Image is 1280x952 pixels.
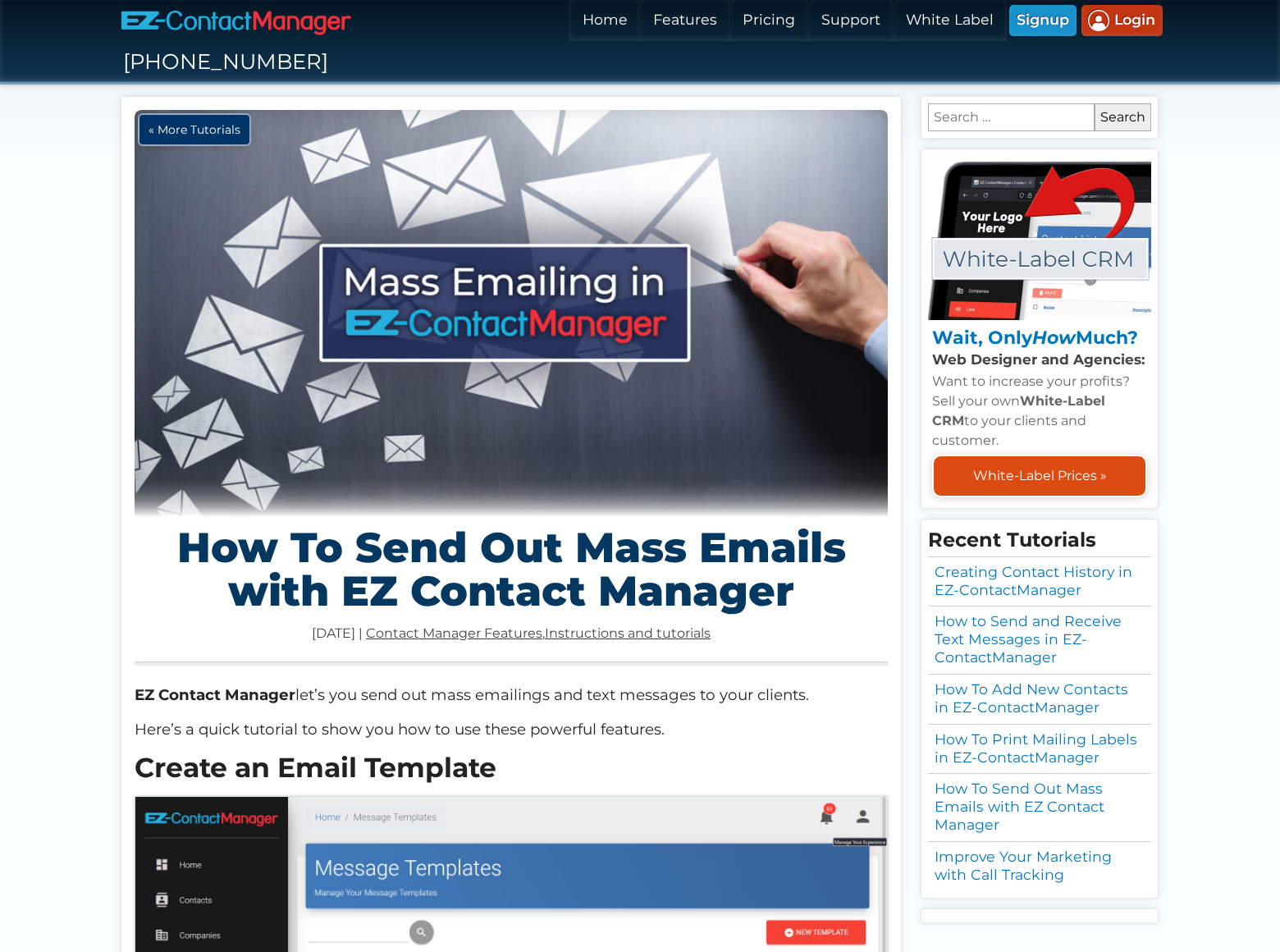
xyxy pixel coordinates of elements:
h2: Create an Email Template [135,753,888,784]
a: How To Print Mailing Labels in EZ-ContactManager [935,731,1145,767]
input: Search [1095,103,1151,131]
a: Improve Your Marketing with Call Tracking [935,849,1145,885]
p: Here’s a quick tutorial to show you how to use these powerful features. [135,718,888,741]
span: August 22, 2022 2:11 pm [312,626,355,641]
a: How to Send and Receive Text Messages in EZ-ContactManager [935,613,1145,667]
span: , [366,626,711,641]
a: How To Add New Contacts in EZ-ContactManager [935,681,1145,717]
a: How To Send Out Mass Emails with EZ Contact Manager [935,780,1145,835]
h1: How To Send Out Mass Emails with EZ Contact Manager [135,527,888,614]
a: Contact Manager Features [366,626,542,641]
img: EZ-ContactManager [121,9,351,35]
p: let’s you send out mass emailings and text messages to your clients. [135,684,888,707]
a: « More Tutorials [138,113,251,146]
em: How [1032,327,1076,348]
img: White Label CRM [928,156,1151,320]
a: Login [1081,5,1163,36]
a: Instructions and tutorials [545,626,711,641]
p: Want to increase your profits? Sell your own to your clients and customer. [932,372,1147,451]
span: [PHONE_NUMBER] [123,50,328,74]
h3: Recent Tutorials [928,529,1151,552]
strong: EZ Contact Manager [135,686,295,703]
a: White Label CRM Wait, OnlyHowMuch?Web Designer and Agencies: Want to increase your profits? Sell ... [928,156,1151,497]
a: Creating Contact History in EZ-ContactManager [935,564,1145,600]
p: White-Label Prices » [932,455,1147,497]
h2: Wait, Only Much? [932,327,1147,348]
a: Signup [1009,5,1076,36]
h3: Web Designer and Agencies: [932,352,1147,368]
span: | [359,626,363,641]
